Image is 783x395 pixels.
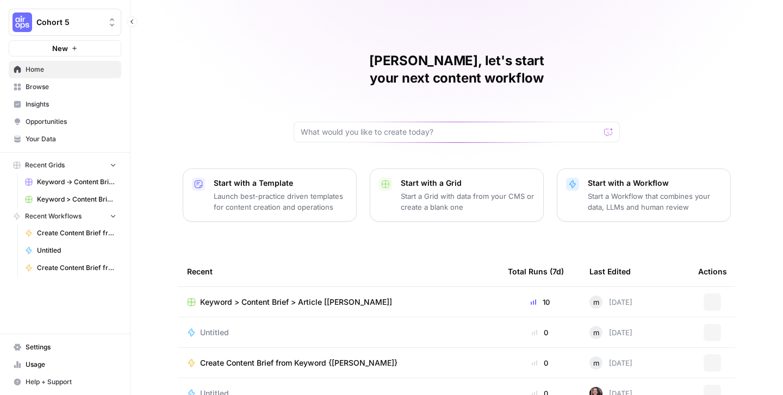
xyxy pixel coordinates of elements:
button: Workspace: Cohort 5 [9,9,121,36]
span: Help + Support [26,377,116,387]
span: Create Content Brief from Keyword {[PERSON_NAME]} [200,358,397,368]
p: Start with a Grid [401,178,535,189]
button: Recent Grids [9,157,121,173]
a: Home [9,61,121,78]
span: Usage [26,360,116,369]
span: m [593,297,599,308]
input: What would you like to create today? [301,127,600,137]
div: [DATE] [589,356,632,369]
img: Cohort 5 Logo [13,12,32,32]
span: Settings [26,342,116,352]
p: Start with a Workflow [588,178,722,189]
div: [DATE] [589,326,632,339]
a: Create Content Brief from Keyword [20,259,121,277]
a: Untitled [187,327,490,338]
span: Untitled [200,327,229,338]
button: New [9,40,121,57]
button: Recent Workflows [9,208,121,224]
span: Keyword > Content Brief > Article [[PERSON_NAME]] [200,297,392,308]
span: Insights [26,99,116,109]
button: Help + Support [9,373,121,391]
div: Last Edited [589,256,631,286]
span: Browse [26,82,116,92]
div: Recent [187,256,490,286]
div: 10 [508,297,572,308]
button: Start with a WorkflowStart a Workflow that combines your data, LLMs and human review [557,168,731,222]
span: Home [26,65,116,74]
span: Keyword > Content Brief > Article [[PERSON_NAME]] [37,195,116,204]
div: Total Runs (7d) [508,256,564,286]
button: Start with a TemplateLaunch best-practice driven templates for content creation and operations [183,168,357,222]
a: Keyword > Content Brief > Article [[PERSON_NAME]] [20,191,121,208]
div: Actions [698,256,727,286]
span: Keyword -> Content Brief -> Article [37,177,116,187]
p: Launch best-practice driven templates for content creation and operations [214,191,347,212]
div: 0 [508,327,572,338]
span: Cohort 5 [36,17,102,28]
a: Keyword > Content Brief > Article [[PERSON_NAME]] [187,297,490,308]
span: m [593,327,599,338]
a: Keyword -> Content Brief -> Article [20,173,121,191]
a: Settings [9,338,121,356]
span: Create Content Brief from Keyword [37,263,116,273]
span: Recent Workflows [25,211,82,221]
a: Untitled [20,242,121,259]
span: Untitled [37,246,116,255]
span: Opportunities [26,117,116,127]
span: m [593,358,599,368]
a: Insights [9,96,121,113]
a: Browse [9,78,121,96]
a: Your Data [9,130,121,148]
a: Opportunities [9,113,121,130]
span: Your Data [26,134,116,144]
div: [DATE] [589,296,632,309]
a: Create Content Brief from Keyword {[PERSON_NAME]} [20,224,121,242]
div: 0 [508,358,572,368]
p: Start a Grid with data from your CMS or create a blank one [401,191,535,212]
a: Create Content Brief from Keyword {[PERSON_NAME]} [187,358,490,368]
a: Usage [9,356,121,373]
span: Recent Grids [25,160,65,170]
p: Start with a Template [214,178,347,189]
h1: [PERSON_NAME], let's start your next content workflow [294,52,620,87]
span: New [52,43,68,54]
p: Start a Workflow that combines your data, LLMs and human review [588,191,722,212]
span: Create Content Brief from Keyword {[PERSON_NAME]} [37,228,116,238]
button: Start with a GridStart a Grid with data from your CMS or create a blank one [370,168,544,222]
